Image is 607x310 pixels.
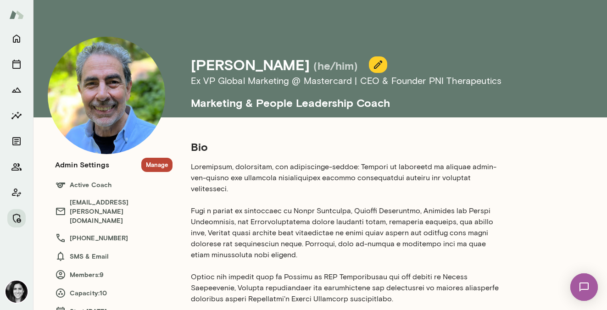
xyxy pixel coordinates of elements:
[6,281,28,303] img: Jamie Albers
[7,106,26,125] button: Insights
[7,55,26,73] button: Sessions
[55,288,173,299] h6: Capacity: 10
[7,132,26,150] button: Documents
[191,73,587,88] h6: Ex VP Global Marketing @ Mastercard | CEO & Founder PNI Therapeutics
[7,209,26,227] button: Manage
[141,158,173,172] button: Manage
[55,179,173,190] h6: Active Coach
[7,81,26,99] button: Growth Plan
[55,251,173,262] h6: SMS & Email
[55,159,109,170] h6: Admin Settings
[191,56,310,73] h4: [PERSON_NAME]
[7,183,26,202] button: Client app
[9,6,24,23] img: Mento
[55,198,173,225] h6: [EMAIL_ADDRESS][PERSON_NAME][DOMAIN_NAME]
[55,269,173,280] h6: Members: 9
[48,37,165,154] img: Charles Silvestro
[191,139,499,154] h5: Bio
[55,232,173,244] h6: [PHONE_NUMBER]
[191,88,587,110] h5: Marketing & People Leadership Coach
[7,158,26,176] button: Members
[313,58,358,73] h5: (he/him)
[7,29,26,48] button: Home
